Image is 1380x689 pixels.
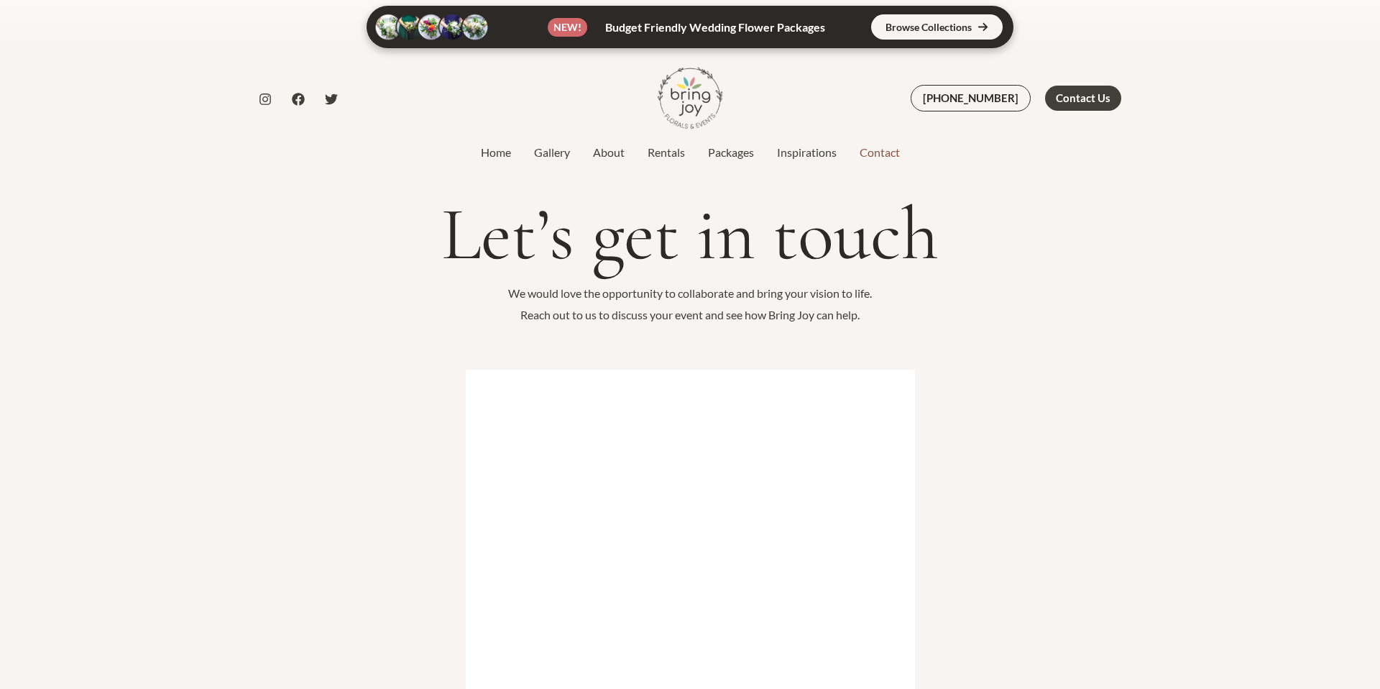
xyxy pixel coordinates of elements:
[1045,86,1121,111] a: Contact Us
[259,283,1121,325] p: We would love the opportunity to collaborate and bring your vision to life. Reach out to us to di...
[848,144,911,161] a: Contact
[581,144,636,161] a: About
[765,144,848,161] a: Inspirations
[911,85,1031,111] a: [PHONE_NUMBER]
[523,144,581,161] a: Gallery
[469,144,523,161] a: Home
[325,93,338,106] a: Twitter
[259,93,272,106] a: Instagram
[636,144,696,161] a: Rentals
[259,193,1121,275] h1: Let’s get in touch
[658,65,722,130] img: Bring Joy
[696,144,765,161] a: Packages
[292,93,305,106] a: Facebook
[469,142,911,163] nav: Site Navigation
